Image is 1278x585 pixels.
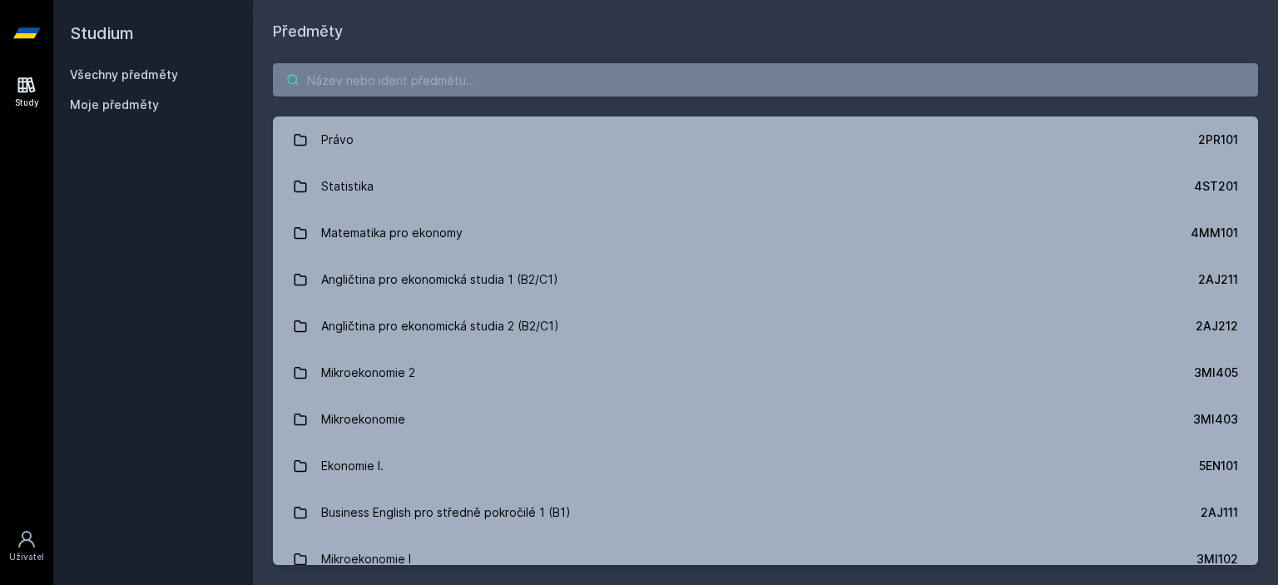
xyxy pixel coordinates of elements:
a: Právo 2PR101 [273,117,1258,163]
div: 3MI102 [1196,551,1238,568]
a: Matematika pro ekonomy 4MM101 [273,210,1258,256]
a: Všechny předměty [70,67,178,82]
div: Mikroekonomie [321,403,405,436]
div: Study [15,97,39,109]
div: 2AJ111 [1201,504,1238,521]
a: Statistika 4ST201 [273,163,1258,210]
a: Mikroekonomie 2 3MI405 [273,350,1258,396]
a: Business English pro středně pokročilé 1 (B1) 2AJ111 [273,489,1258,536]
h1: Předměty [273,20,1258,43]
div: Právo [321,123,354,156]
a: Mikroekonomie I 3MI102 [273,536,1258,583]
div: 2AJ211 [1198,271,1238,288]
a: Angličtina pro ekonomická studia 2 (B2/C1) 2AJ212 [273,303,1258,350]
div: Uživatel [9,551,44,563]
span: Moje předměty [70,97,159,113]
a: Uživatel [3,521,50,572]
div: 4ST201 [1194,178,1238,195]
input: Název nebo ident předmětu… [273,63,1258,97]
div: Statistika [321,170,374,203]
div: Business English pro středně pokročilé 1 (B1) [321,496,571,529]
div: Matematika pro ekonomy [321,216,463,250]
a: Study [3,67,50,117]
div: Mikroekonomie 2 [321,356,415,389]
div: Ekonomie I. [321,449,384,483]
a: Ekonomie I. 5EN101 [273,443,1258,489]
div: 2AJ212 [1196,318,1238,335]
div: 4MM101 [1191,225,1238,241]
div: 5EN101 [1199,458,1238,474]
a: Angličtina pro ekonomická studia 1 (B2/C1) 2AJ211 [273,256,1258,303]
div: 3MI405 [1194,364,1238,381]
div: Angličtina pro ekonomická studia 2 (B2/C1) [321,310,559,343]
div: Mikroekonomie I [321,543,411,576]
div: Angličtina pro ekonomická studia 1 (B2/C1) [321,263,558,296]
a: Mikroekonomie 3MI403 [273,396,1258,443]
div: 2PR101 [1198,131,1238,148]
div: 3MI403 [1193,411,1238,428]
